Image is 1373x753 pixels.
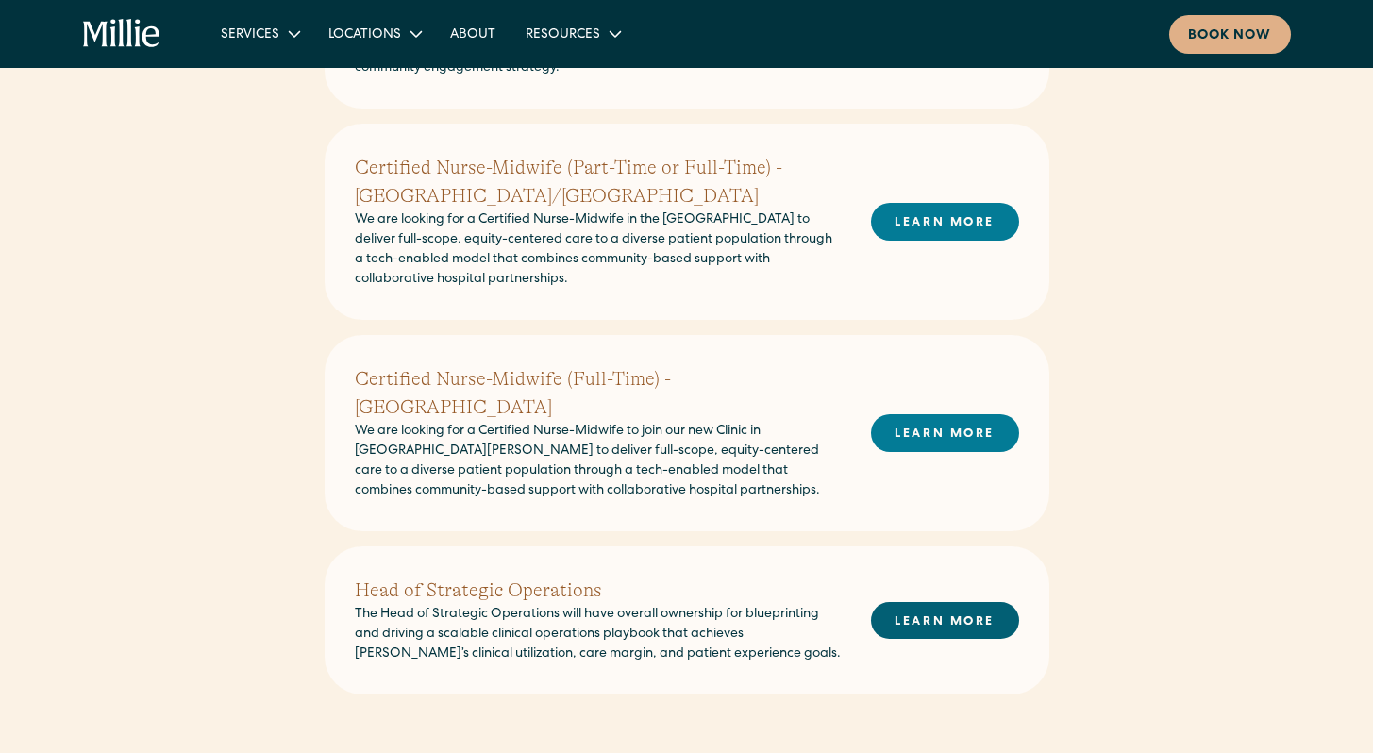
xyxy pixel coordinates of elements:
div: Resources [526,25,600,45]
p: We are looking for a Certified Nurse-Midwife to join our new Clinic in [GEOGRAPHIC_DATA][PERSON_N... [355,422,841,501]
p: The Head of Strategic Operations will have overall ownership for blueprinting and driving a scala... [355,605,841,664]
a: LEARN MORE [871,203,1019,240]
p: We are looking for a Certified Nurse-Midwife in the [GEOGRAPHIC_DATA] to deliver full-scope, equi... [355,210,841,290]
div: Services [221,25,279,45]
h2: Certified Nurse-Midwife (Part-Time or Full-Time) - [GEOGRAPHIC_DATA]/[GEOGRAPHIC_DATA] [355,154,841,210]
a: About [435,18,511,49]
div: Locations [328,25,401,45]
a: home [83,19,161,49]
div: Resources [511,18,634,49]
a: LEARN MORE [871,602,1019,639]
div: Services [206,18,313,49]
div: Book now [1188,26,1272,46]
div: Locations [313,18,435,49]
h2: Certified Nurse-Midwife (Full-Time) - [GEOGRAPHIC_DATA] [355,365,841,422]
h2: Head of Strategic Operations [355,577,841,605]
a: LEARN MORE [871,414,1019,451]
a: Book now [1169,15,1291,54]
